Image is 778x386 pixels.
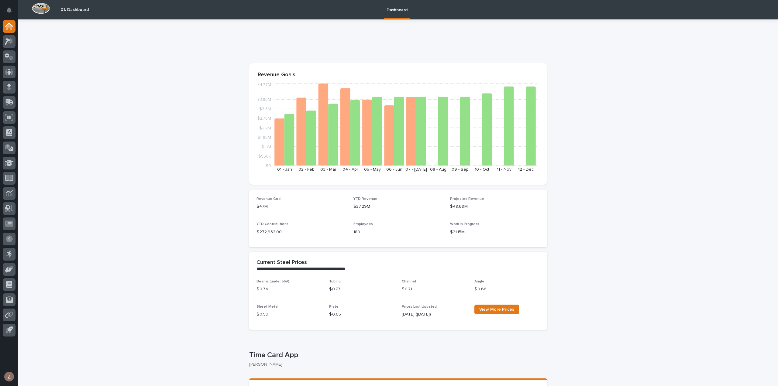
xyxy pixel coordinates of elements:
tspan: $0 [266,164,271,168]
text: 03 - Mar [320,167,336,172]
span: YTD Contributions [256,222,288,226]
button: Notifications [3,4,15,16]
tspan: $3.3M [259,107,271,111]
span: Angle [474,280,484,283]
text: 08 - Aug [430,167,446,172]
text: 02 - Feb [298,167,315,172]
p: Time Card App [249,351,545,360]
p: $ 0.66 [474,286,540,292]
h2: Current Steel Prices [256,259,307,266]
span: Tubing [329,280,341,283]
text: 10 - Oct [475,167,489,172]
p: $ 0.71 [402,286,467,292]
span: Plate [329,305,339,309]
tspan: $3.85M [257,97,271,102]
text: 11 - Nov [497,167,511,172]
p: $21.15M [450,229,540,235]
img: Workspace Logo [32,3,50,14]
p: $48.69M [450,203,540,210]
a: View More Prices [474,305,519,314]
span: Work in Progress [450,222,479,226]
span: Beams (under 55#) [256,280,289,283]
tspan: $1.1M [261,145,271,149]
tspan: $2.2M [259,126,271,130]
text: 05 - May [364,167,381,172]
p: [PERSON_NAME] [249,362,542,367]
p: $ 0.74 [256,286,322,292]
tspan: $2.75M [257,116,271,121]
p: 180 [353,229,443,235]
div: Notifications [8,7,15,17]
p: $27.29M [353,203,443,210]
span: Projected Revenue [450,197,484,201]
p: $ 0.65 [329,311,394,318]
span: Channel [402,280,416,283]
span: Employees [353,222,373,226]
p: $ 272,932.00 [256,229,346,235]
p: $47M [256,203,346,210]
p: [DATE] ([DATE]) [402,311,467,318]
span: YTD Revenue [353,197,377,201]
span: Prices Last Updated [402,305,437,309]
text: 09 - Sep [452,167,469,172]
text: 06 - Jun [386,167,402,172]
p: Revenue Goals [258,72,539,78]
span: Revenue Goal [256,197,281,201]
text: 07 - [DATE] [405,167,427,172]
button: users-avatar [3,370,15,383]
text: 04 - Apr [343,167,358,172]
p: $ 0.77 [329,286,394,292]
tspan: $1.65M [257,135,271,139]
p: $ 0.59 [256,311,322,318]
tspan: $550K [258,154,271,158]
span: View More Prices [479,307,514,312]
h2: 01. Dashboard [60,7,89,12]
text: 12 - Dec [518,167,534,172]
tspan: $4.77M [257,83,271,87]
text: 01 - Jan [277,167,292,172]
span: Sheet Metal [256,305,278,309]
